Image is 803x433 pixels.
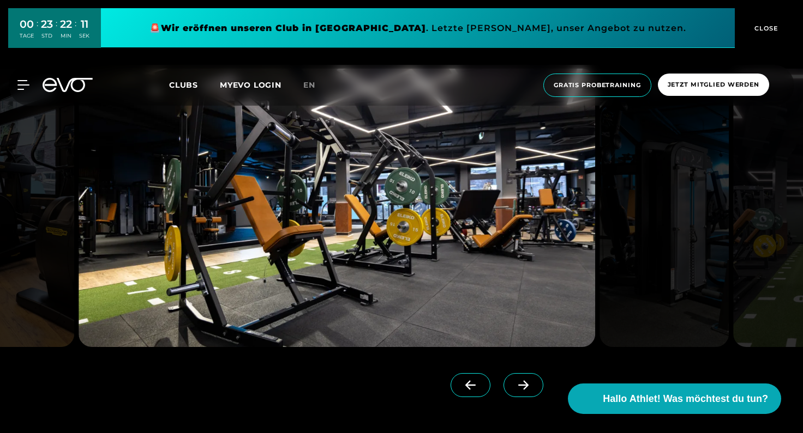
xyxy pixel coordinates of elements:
[169,80,220,90] a: Clubs
[303,80,315,90] span: en
[41,32,53,40] div: STD
[554,81,641,90] span: Gratis Probetraining
[655,74,772,97] a: Jetzt Mitglied werden
[20,16,34,32] div: 00
[220,80,281,90] a: MYEVO LOGIN
[60,16,72,32] div: 22
[169,80,198,90] span: Clubs
[735,8,795,48] button: CLOSE
[37,17,38,46] div: :
[603,392,768,406] span: Hallo Athlet! Was möchtest du tun?
[600,69,729,347] img: evofitness
[41,16,53,32] div: 23
[668,80,759,89] span: Jetzt Mitglied werden
[20,32,34,40] div: TAGE
[303,79,328,92] a: en
[540,74,655,97] a: Gratis Probetraining
[79,16,89,32] div: 11
[75,17,76,46] div: :
[752,23,778,33] span: CLOSE
[56,17,57,46] div: :
[79,32,89,40] div: SEK
[568,383,781,414] button: Hallo Athlet! Was möchtest du tun?
[79,69,595,347] img: evofitness
[60,32,72,40] div: MIN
